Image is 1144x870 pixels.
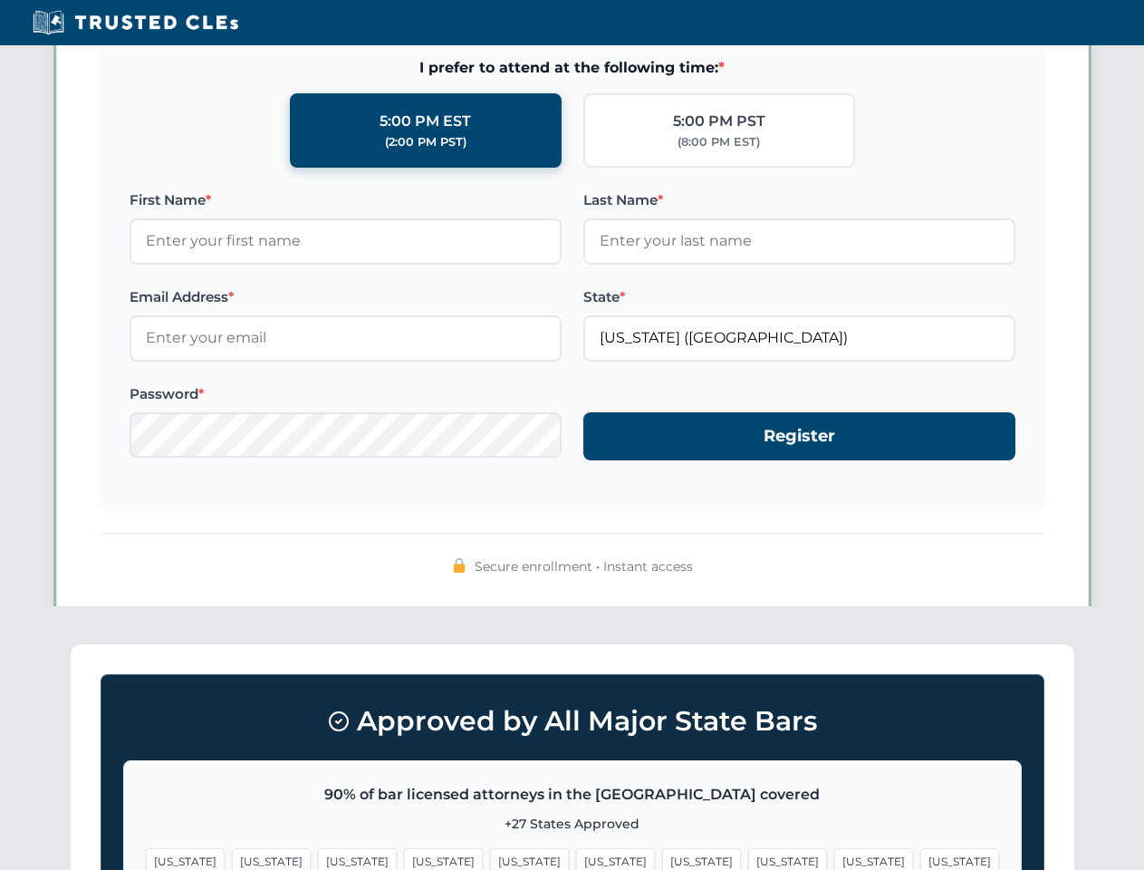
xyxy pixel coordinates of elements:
[130,189,562,211] label: First Name
[130,383,562,405] label: Password
[130,56,1015,80] span: I prefer to attend at the following time:
[130,218,562,264] input: Enter your first name
[385,133,466,151] div: (2:00 PM PST)
[583,412,1015,460] button: Register
[583,218,1015,264] input: Enter your last name
[452,558,466,573] img: 🔒
[583,315,1015,361] input: Florida (FL)
[130,315,562,361] input: Enter your email
[583,189,1015,211] label: Last Name
[583,286,1015,308] label: State
[380,110,471,133] div: 5:00 PM EST
[130,286,562,308] label: Email Address
[27,9,244,36] img: Trusted CLEs
[123,697,1022,746] h3: Approved by All Major State Bars
[146,814,999,834] p: +27 States Approved
[678,133,760,151] div: (8:00 PM EST)
[673,110,765,133] div: 5:00 PM PST
[146,783,999,807] p: 90% of bar licensed attorneys in the [GEOGRAPHIC_DATA] covered
[475,556,693,576] span: Secure enrollment • Instant access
